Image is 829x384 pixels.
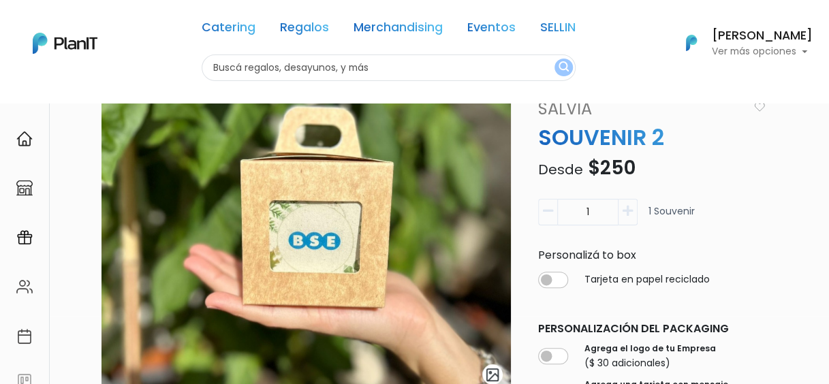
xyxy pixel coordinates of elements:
[584,356,716,370] p: ($ 30 adicionales)
[584,342,716,355] label: Agrega el logo de tu Empresa
[16,131,33,147] img: home-e721727adea9d79c4d83392d1f703f7f8bce08238fde08b1acbfd93340b81755.svg
[540,22,576,38] a: SELLIN
[33,33,97,54] img: PlanIt Logo
[354,22,443,38] a: Merchandising
[559,61,569,74] img: search_button-432b6d5273f82d61273b3651a40e1bd1b912527efae98b1b7a1b2c0702e16a8d.svg
[16,229,33,246] img: campaigns-02234683943229c281be62815700db0a1741e53638e28bf9629b52c665b00959.svg
[280,22,329,38] a: Regalos
[754,102,765,112] img: heart_icon
[16,328,33,345] img: calendar-87d922413cdce8b2cf7b7f5f62616a5cf9e4887200fb71536465627b3292af00.svg
[712,30,813,42] h6: [PERSON_NAME]
[467,22,516,38] a: Eventos
[530,247,773,263] div: Personalizá to box
[676,28,706,58] img: PlanIt Logo
[16,278,33,295] img: people-662611757002400ad9ed0e3c099ab2801c6687ba6c219adb57efc949bc21e19d.svg
[668,25,813,61] button: PlanIt Logo [PERSON_NAME] Ver más opciones
[538,160,583,179] span: Desde
[530,97,753,121] a: Salvia
[588,155,636,181] span: $250
[584,272,710,287] label: Tarjeta en papel reciclado
[70,13,196,39] div: ¿Necesitás ayuda?
[530,121,773,154] p: SOUVENIR 2
[648,204,695,231] p: 1 souvenir
[538,321,765,337] p: Personalización del packaging
[202,54,576,81] input: Buscá regalos, desayunos, y más
[16,180,33,196] img: marketplace-4ceaa7011d94191e9ded77b95e3339b90024bf715f7c57f8cf31f2d8c509eaba.svg
[485,367,501,383] img: gallery-light
[202,22,255,38] a: Catering
[712,47,813,57] p: Ver más opciones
